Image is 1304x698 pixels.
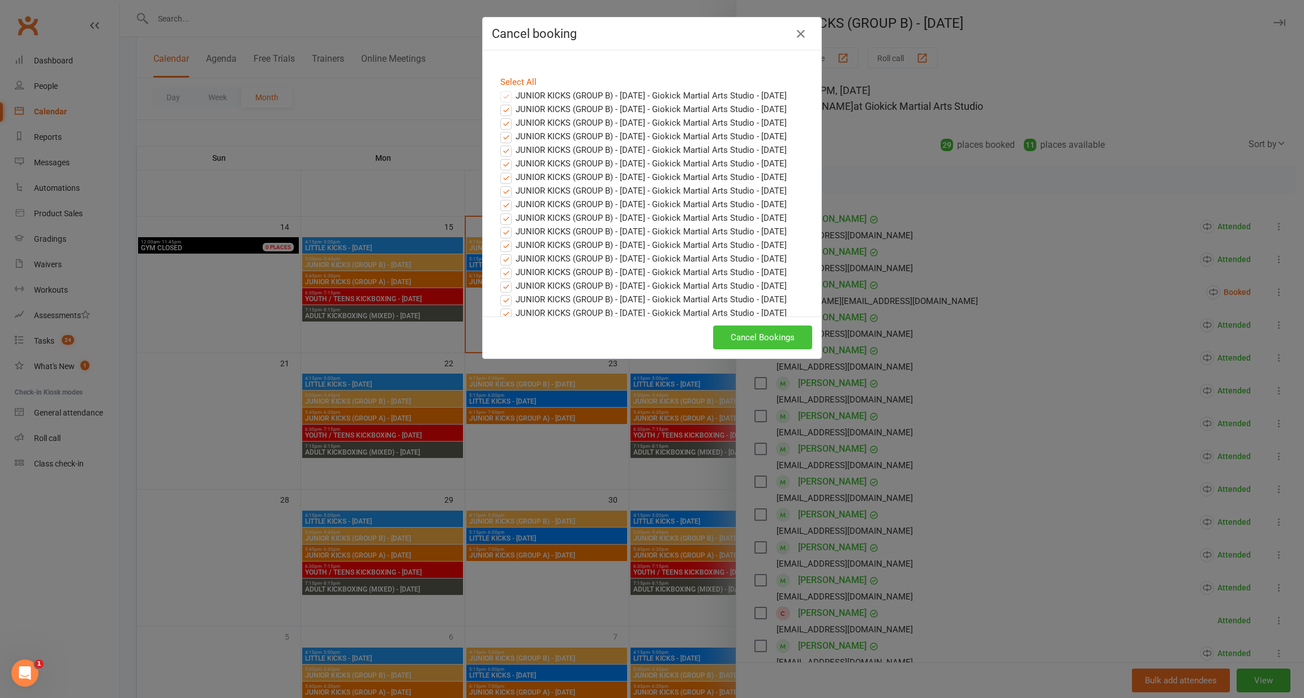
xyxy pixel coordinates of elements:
[500,225,787,238] label: JUNIOR KICKS (GROUP B) - [DATE] - Giokick Martial Arts Studio - [DATE]
[500,306,787,320] label: JUNIOR KICKS (GROUP B) - [DATE] - Giokick Martial Arts Studio - [DATE]
[500,157,787,170] label: JUNIOR KICKS (GROUP B) - [DATE] - Giokick Martial Arts Studio - [DATE]
[500,211,787,225] label: JUNIOR KICKS (GROUP B) - [DATE] - Giokick Martial Arts Studio - [DATE]
[500,252,787,266] label: JUNIOR KICKS (GROUP B) - [DATE] - Giokick Martial Arts Studio - [DATE]
[500,143,787,157] label: JUNIOR KICKS (GROUP B) - [DATE] - Giokick Martial Arts Studio - [DATE]
[713,326,812,349] button: Cancel Bookings
[500,184,787,198] label: JUNIOR KICKS (GROUP B) - [DATE] - Giokick Martial Arts Studio - [DATE]
[492,27,812,41] h4: Cancel booking
[11,660,38,687] iframe: Intercom live chat
[500,293,787,306] label: JUNIOR KICKS (GROUP B) - [DATE] - Giokick Martial Arts Studio - [DATE]
[500,102,787,116] label: JUNIOR KICKS (GROUP B) - [DATE] - Giokick Martial Arts Studio - [DATE]
[500,266,787,279] label: JUNIOR KICKS (GROUP B) - [DATE] - Giokick Martial Arts Studio - [DATE]
[792,25,810,43] button: Close
[35,660,44,669] span: 1
[500,89,787,102] label: JUNIOR KICKS (GROUP B) - [DATE] - Giokick Martial Arts Studio - [DATE]
[500,198,787,211] label: JUNIOR KICKS (GROUP B) - [DATE] - Giokick Martial Arts Studio - [DATE]
[500,77,537,87] a: Select All
[500,170,787,184] label: JUNIOR KICKS (GROUP B) - [DATE] - Giokick Martial Arts Studio - [DATE]
[500,116,787,130] label: JUNIOR KICKS (GROUP B) - [DATE] - Giokick Martial Arts Studio - [DATE]
[500,238,787,252] label: JUNIOR KICKS (GROUP B) - [DATE] - Giokick Martial Arts Studio - [DATE]
[500,279,787,293] label: JUNIOR KICKS (GROUP B) - [DATE] - Giokick Martial Arts Studio - [DATE]
[500,130,787,143] label: JUNIOR KICKS (GROUP B) - [DATE] - Giokick Martial Arts Studio - [DATE]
